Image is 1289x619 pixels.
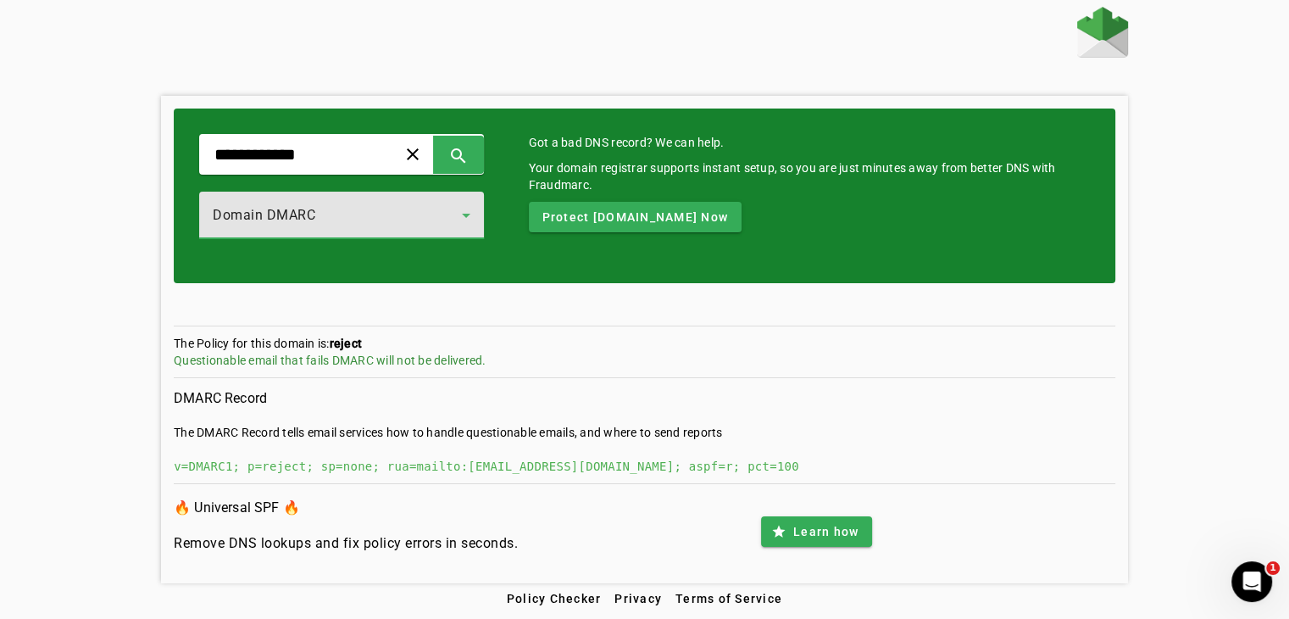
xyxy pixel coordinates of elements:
[500,583,608,614] button: Policy Checker
[174,335,1115,378] section: The Policy for this domain is:
[542,209,728,226] span: Protect [DOMAIN_NAME] Now
[761,516,872,547] button: Learn how
[608,583,669,614] button: Privacy
[669,583,789,614] button: Terms of Service
[174,387,1115,410] h3: DMARC Record
[614,592,662,605] span: Privacy
[1231,561,1272,602] iframe: Intercom live chat
[174,496,518,520] h3: 🔥 Universal SPF 🔥
[529,159,1090,193] div: Your domain registrar supports instant setup, so you are just minutes away from better DNS with F...
[1266,561,1280,575] span: 1
[529,134,1090,151] mat-card-title: Got a bad DNS record? We can help.
[675,592,782,605] span: Terms of Service
[1077,7,1128,58] img: Fraudmarc Logo
[213,207,315,223] span: Domain DMARC
[330,337,363,350] strong: reject
[174,533,518,554] h4: Remove DNS lookups and fix policy errors in seconds.
[1077,7,1128,62] a: Home
[174,458,1115,475] div: v=DMARC1; p=reject; sp=none; rua=mailto:[EMAIL_ADDRESS][DOMAIN_NAME]; aspf=r; pct=100
[793,523,858,540] span: Learn how
[174,424,1115,441] div: The DMARC Record tells email services how to handle questionable emails, and where to send reports
[507,592,602,605] span: Policy Checker
[529,202,742,232] button: Protect [DOMAIN_NAME] Now
[174,352,1115,369] div: Questionable email that fails DMARC will not be delivered.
